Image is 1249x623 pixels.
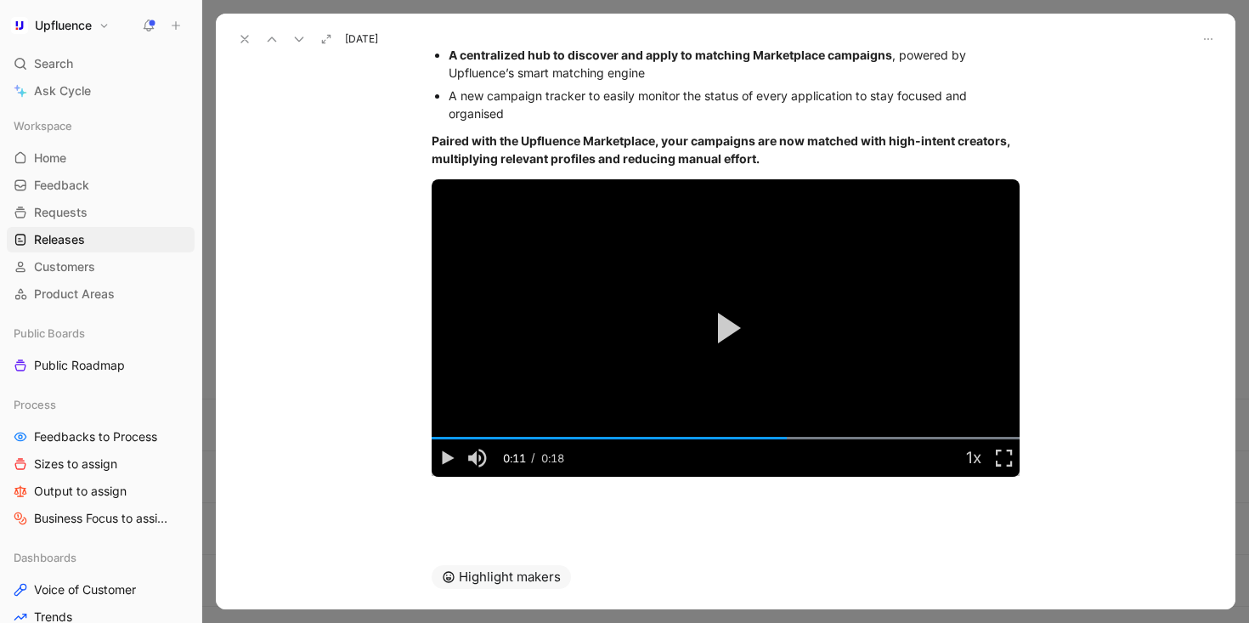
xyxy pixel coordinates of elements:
[34,456,117,473] span: Sizes to assign
[34,204,88,221] span: Requests
[432,565,571,589] button: Highlight makers
[345,32,378,46] span: [DATE]
[449,87,1020,122] div: A new campaign tracker to easily monitor the status of every application to stay focused and orga...
[462,439,493,476] button: Mute
[7,254,195,280] a: Customers
[7,281,195,307] a: Product Areas
[958,439,989,476] button: Playback Rate
[7,320,195,346] div: Public Boards
[432,179,1020,477] div: Video Player
[7,392,195,417] div: Process
[7,113,195,139] div: Workspace
[7,320,195,378] div: Public BoardsPublic Roadmap
[34,81,91,101] span: Ask Cycle
[503,451,526,465] span: 0:11
[14,396,56,413] span: Process
[34,258,95,275] span: Customers
[449,46,1020,82] div: , powered by Upfluence’s smart matching engine
[34,428,157,445] span: Feedbacks to Process
[7,78,195,104] a: Ask Cycle
[14,549,76,566] span: Dashboards
[7,392,195,531] div: ProcessFeedbacks to ProcessSizes to assignOutput to assignBusiness Focus to assign
[7,145,195,171] a: Home
[34,510,171,527] span: Business Focus to assign
[7,227,195,252] a: Releases
[34,581,136,598] span: Voice of Customer
[34,177,89,194] span: Feedback
[531,450,535,464] span: /
[14,117,72,134] span: Workspace
[34,286,115,303] span: Product Areas
[7,545,195,570] div: Dashboards
[35,18,92,33] h1: Upfluence
[7,200,195,225] a: Requests
[34,54,73,74] span: Search
[7,577,195,603] a: Voice of Customer
[7,506,195,531] a: Business Focus to assign
[14,325,85,342] span: Public Boards
[7,51,195,76] div: Search
[34,231,85,248] span: Releases
[34,357,125,374] span: Public Roadmap
[432,133,1013,166] strong: Paired with the Upfluence Marketplace, your campaigns are now matched with high-intent creators, ...
[989,439,1020,476] button: Fullscreen
[34,150,66,167] span: Home
[7,479,195,504] a: Output to assign
[449,48,892,62] strong: A centralized hub to discover and apply to matching Marketplace campaigns
[7,424,195,450] a: Feedbacks to Process
[432,437,1020,439] div: Progress Bar
[7,353,195,378] a: Public Roadmap
[7,451,195,477] a: Sizes to assign
[7,173,195,198] a: Feedback
[687,290,764,366] button: Play Video
[7,14,114,37] button: UpfluenceUpfluence
[541,451,564,465] span: 0:18
[34,483,127,500] span: Output to assign
[11,17,28,34] img: Upfluence
[432,439,462,476] button: Play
